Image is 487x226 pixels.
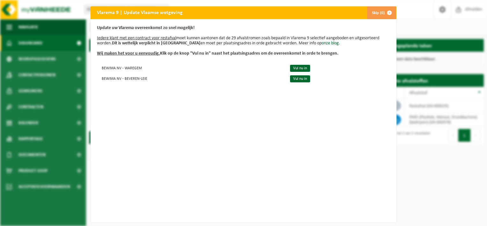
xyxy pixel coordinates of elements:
[97,26,195,30] b: Update uw Vlarema overeenkomst zo snel mogelijk!
[97,36,176,41] u: Iedere klant met een contract voor restafval
[91,6,189,19] h2: Vlarema 9 | Update Vlaamse wetgeving
[97,63,285,73] td: BEWIMA NV - WAREGEM
[97,51,338,56] b: Klik op de knop "Vul nu in" naast het plaatsingsadres om de overeenkomst in orde te brengen.
[290,65,310,72] a: Vul nu in
[290,75,310,82] a: Vul nu in
[322,41,340,46] a: onze blog.
[97,51,160,56] u: Wij maken het voor u eenvoudig.
[112,41,200,46] b: Dit is wettelijk verplicht in [GEOGRAPHIC_DATA]
[97,26,390,56] p: moet kunnen aantonen dat de 29 afvalstromen zoals bepaald in Vlarema 9 selectief aangeboden en ui...
[97,73,285,84] td: BEWIMA NV - BEVEREN-LEIE
[367,6,396,19] button: Skip (0)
